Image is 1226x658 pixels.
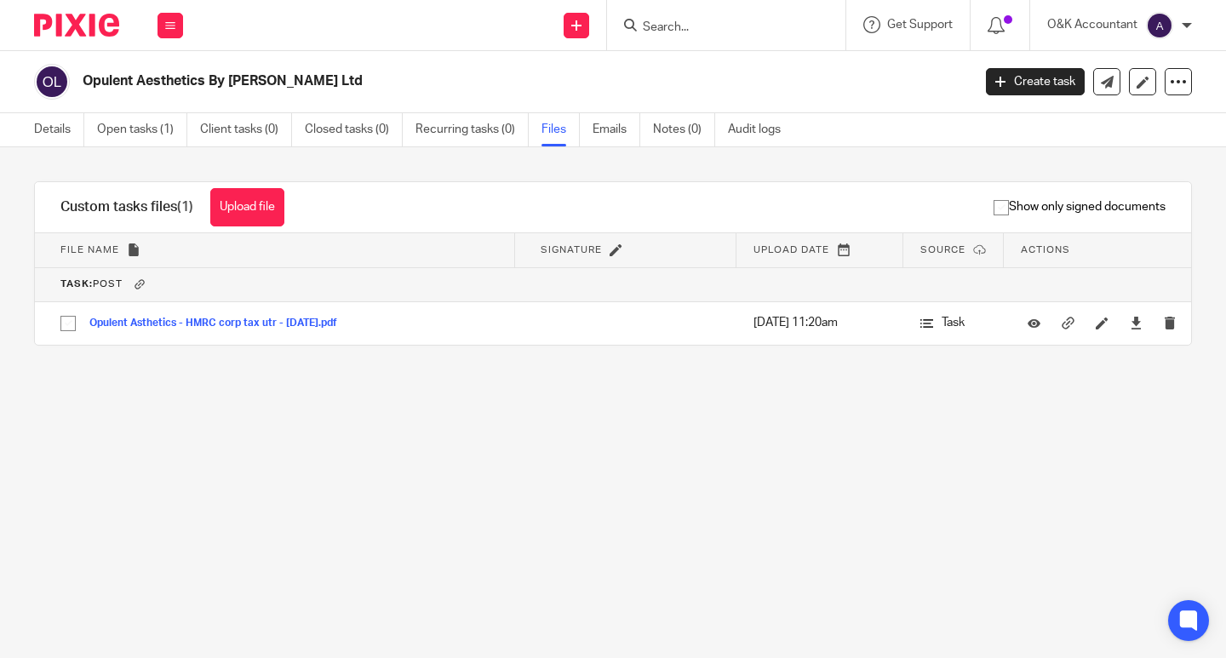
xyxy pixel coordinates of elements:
h1: Custom tasks files [60,198,193,216]
p: Task [920,314,987,331]
span: Get Support [887,19,953,31]
button: Upload file [210,188,284,226]
span: File name [60,245,119,255]
a: Open tasks (1) [97,113,187,146]
button: Opulent Asthetics - HMRC corp tax utr - [DATE].pdf [89,318,350,329]
span: (1) [177,200,193,214]
a: Recurring tasks (0) [415,113,529,146]
span: Show only signed documents [994,198,1166,215]
span: Post [60,280,123,289]
input: Search [641,20,794,36]
a: Files [541,113,580,146]
a: Closed tasks (0) [305,113,403,146]
span: Signature [541,245,602,255]
span: Source [920,245,965,255]
a: Details [34,113,84,146]
img: svg%3E [1146,12,1173,39]
img: svg%3E [34,64,70,100]
img: Pixie [34,14,119,37]
span: Actions [1021,245,1070,255]
span: Upload date [753,245,829,255]
a: Client tasks (0) [200,113,292,146]
p: [DATE] 11:20am [753,314,886,331]
a: Create task [986,68,1085,95]
h2: Opulent Aesthetics By [PERSON_NAME] Ltd [83,72,785,90]
b: Task: [60,280,93,289]
a: Notes (0) [653,113,715,146]
a: Audit logs [728,113,793,146]
a: Emails [593,113,640,146]
input: Select [52,307,84,340]
a: Download [1130,314,1143,331]
p: O&K Accountant [1047,16,1137,33]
